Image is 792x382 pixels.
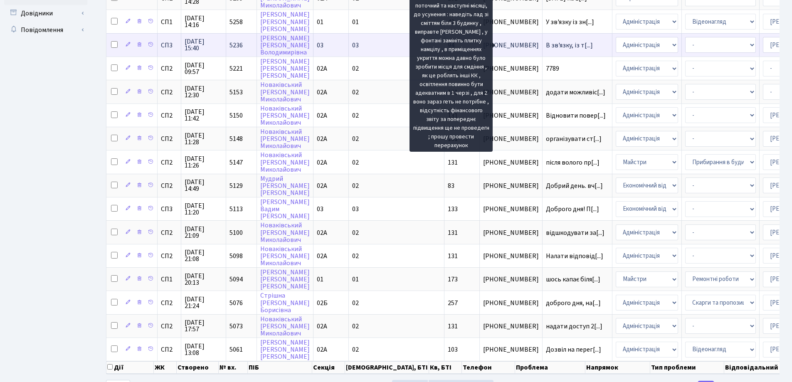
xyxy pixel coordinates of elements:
[317,88,327,97] span: 02А
[317,251,327,261] span: 02А
[352,41,359,50] span: 03
[352,275,359,284] span: 01
[448,205,458,214] span: 133
[4,22,87,38] a: Повідомлення
[546,65,609,72] span: 7789
[352,64,359,73] span: 02
[229,41,243,50] span: 5236
[185,296,222,309] span: [DATE] 21:24
[352,158,359,167] span: 02
[352,17,359,27] span: 01
[161,89,178,96] span: СП2
[345,361,429,374] th: [DEMOGRAPHIC_DATA], БТІ
[161,276,178,283] span: СП1
[312,361,345,374] th: Секція
[352,205,359,214] span: 03
[462,361,515,374] th: Телефон
[260,174,310,197] a: Мудрий[PERSON_NAME][PERSON_NAME]
[483,159,539,166] span: [PHONE_NUMBER]
[483,42,539,49] span: [PHONE_NUMBER]
[483,136,539,142] span: [PHONE_NUMBER]
[260,197,310,221] a: [PERSON_NAME]Вадим[PERSON_NAME]
[260,338,310,361] a: [PERSON_NAME][PERSON_NAME][PERSON_NAME]
[260,10,310,34] a: [PERSON_NAME][PERSON_NAME][PERSON_NAME]
[154,361,177,374] th: ЖК
[448,345,458,354] span: 103
[448,158,458,167] span: 131
[177,361,219,374] th: Створено
[185,62,222,75] span: [DATE] 09:57
[161,229,178,236] span: СП2
[260,81,310,104] a: Новаківський[PERSON_NAME]Миколайович
[161,253,178,259] span: СП2
[515,361,585,374] th: Проблема
[248,361,312,374] th: ПІБ
[650,361,724,374] th: Тип проблеми
[185,108,222,122] span: [DATE] 11:42
[229,64,243,73] span: 5221
[229,322,243,331] span: 5073
[229,298,243,308] span: 5076
[161,346,178,353] span: СП2
[185,202,222,216] span: [DATE] 11:20
[317,298,328,308] span: 02Б
[352,298,359,308] span: 02
[260,57,310,80] a: [PERSON_NAME][PERSON_NAME][PERSON_NAME]
[317,41,323,50] span: 03
[161,182,178,189] span: СП2
[185,85,222,99] span: [DATE] 12:30
[546,181,603,190] span: Добрий день. вч[...]
[352,251,359,261] span: 02
[219,361,248,374] th: № вх.
[260,221,310,244] a: Новаківський[PERSON_NAME]Миколайович
[229,17,243,27] span: 5258
[546,322,602,331] span: надати доступ 2[...]
[483,300,539,306] span: [PHONE_NUMBER]
[229,111,243,120] span: 5150
[352,181,359,190] span: 02
[161,159,178,166] span: СП2
[185,38,222,52] span: [DATE] 15:40
[317,345,327,354] span: 02А
[161,65,178,72] span: СП2
[229,205,243,214] span: 5113
[483,346,539,353] span: [PHONE_NUMBER]
[185,155,222,169] span: [DATE] 11:26
[429,361,462,374] th: Кв, БТІ
[161,136,178,142] span: СП2
[229,158,243,167] span: 5147
[161,42,178,49] span: СП3
[483,276,539,283] span: [PHONE_NUMBER]
[483,89,539,96] span: [PHONE_NUMBER]
[546,251,603,261] span: Налати відповід[...]
[161,19,178,25] span: СП1
[483,65,539,72] span: [PHONE_NUMBER]
[229,275,243,284] span: 5094
[185,319,222,333] span: [DATE] 17:57
[448,228,458,237] span: 131
[185,226,222,239] span: [DATE] 21:09
[448,181,454,190] span: 83
[546,275,600,284] span: шось капає біля[...]
[185,273,222,286] span: [DATE] 20:13
[229,228,243,237] span: 5100
[317,17,323,27] span: 01
[185,249,222,262] span: [DATE] 21:08
[317,134,327,143] span: 02А
[260,291,310,315] a: Стрішна[PERSON_NAME]Борисівна
[229,88,243,97] span: 5153
[546,111,606,120] span: Відновити повер[...]
[317,181,327,190] span: 02А
[185,343,222,356] span: [DATE] 13:08
[185,15,222,28] span: [DATE] 14:16
[352,111,359,120] span: 02
[546,158,600,167] span: після волого пр[...]
[317,275,323,284] span: 01
[483,182,539,189] span: [PHONE_NUMBER]
[483,253,539,259] span: [PHONE_NUMBER]
[448,275,458,284] span: 173
[483,229,539,236] span: [PHONE_NUMBER]
[352,345,359,354] span: 02
[448,251,458,261] span: 131
[229,345,243,354] span: 5061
